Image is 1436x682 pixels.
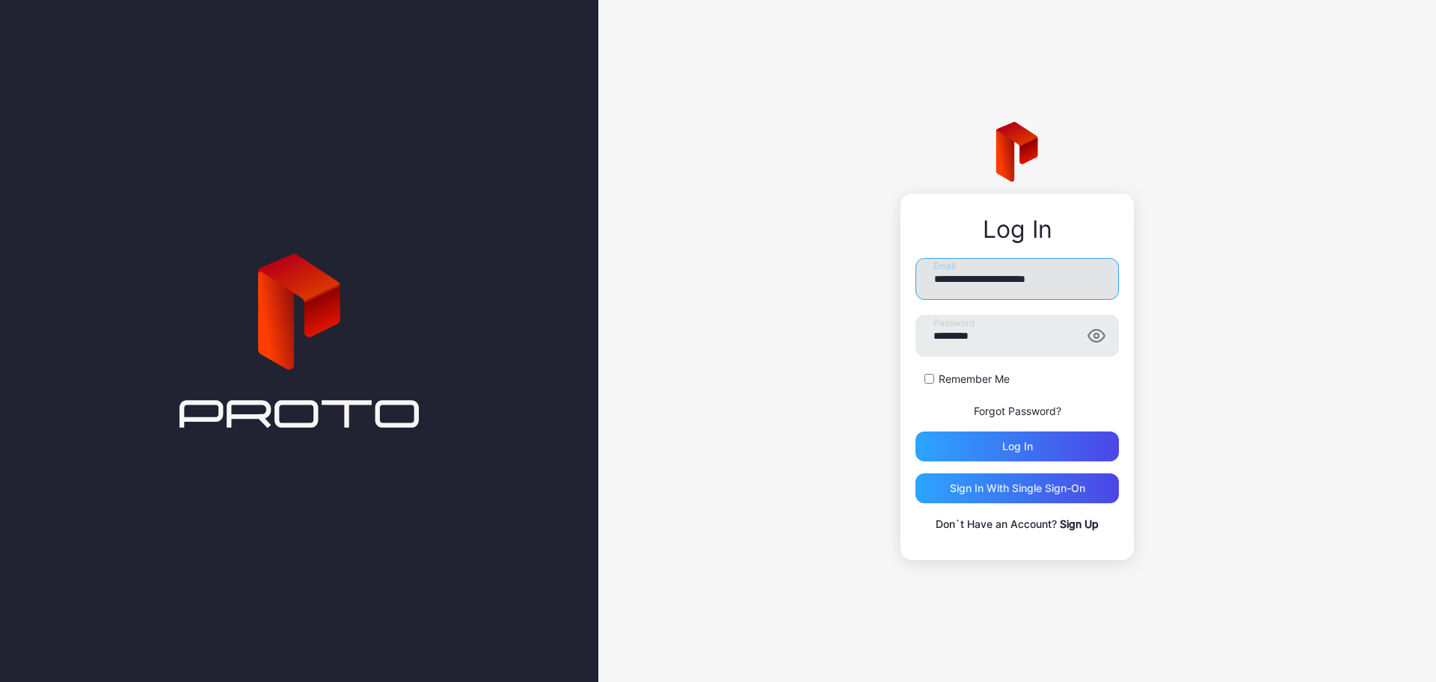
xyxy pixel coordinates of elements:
div: Log in [1002,440,1033,452]
a: Forgot Password? [974,405,1061,417]
p: Don`t Have an Account? [915,515,1119,533]
div: Log In [915,216,1119,243]
input: Email [915,258,1119,300]
input: Password [915,315,1119,357]
label: Remember Me [939,372,1010,387]
button: Sign in With Single Sign-On [915,473,1119,503]
a: Sign Up [1060,517,1099,530]
button: Log in [915,431,1119,461]
button: Password [1087,327,1105,345]
div: Sign in With Single Sign-On [950,482,1085,494]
